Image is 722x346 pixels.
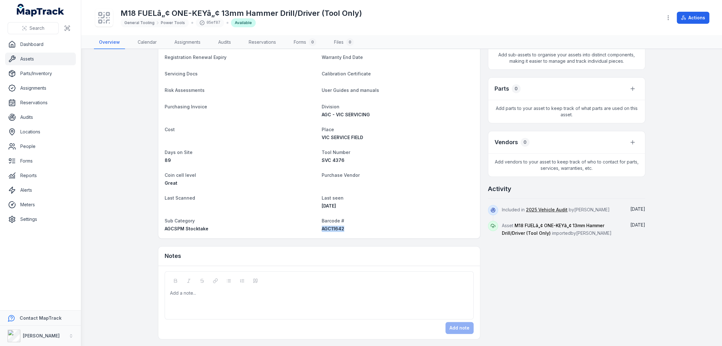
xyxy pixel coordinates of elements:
[502,223,612,236] span: Asset imported by [PERSON_NAME]
[5,213,76,226] a: Settings
[165,127,175,132] span: Cost
[322,127,334,132] span: Place
[8,22,59,34] button: Search
[5,96,76,109] a: Reservations
[322,172,360,178] span: Purchase Vendor
[20,315,62,321] strong: Contact MapTrack
[213,36,236,49] a: Audits
[161,20,185,25] span: Power Tools
[322,135,363,140] span: VIC SERVICE FIELD
[165,87,205,93] span: Risk Assessments
[512,84,521,93] div: 0
[309,38,316,46] div: 0
[244,36,281,49] a: Reservations
[630,222,645,227] time: 06/10/2025, 10:51:48 am
[677,12,709,24] button: Actions
[169,36,206,49] a: Assignments
[165,195,195,201] span: Last Scanned
[165,157,171,163] span: 89
[502,223,604,236] span: M18 FUELâ„¢ ONE-KEYâ„¢ 13mm Hammer Drill/Driver (Tool Only)
[94,36,125,49] a: Overview
[488,184,511,193] h2: Activity
[5,198,76,211] a: Meters
[502,207,610,212] span: Included in by [PERSON_NAME]
[322,112,370,117] span: AGC - VIC SERVICING
[5,82,76,94] a: Assignments
[495,138,518,147] h3: Vendors
[322,71,371,76] span: Calibration Certificate
[630,222,645,227] span: [DATE]
[488,47,645,69] span: Add sub-assets to organise your assets into distinct components, making it easier to manage and t...
[322,226,344,231] span: AGC11642
[121,8,362,18] h1: M18 FUELâ„¢ ONE-KEYâ„¢ 13mm Hammer Drill/Driver (Tool Only)
[329,36,359,49] a: Files0
[196,18,224,27] div: 05ef87
[5,140,76,153] a: People
[165,226,208,231] span: AGCSPM Stocktake
[322,54,363,60] span: Warranty End Date
[289,36,321,49] a: Forms0
[526,207,568,213] a: 2025 Vehicle Audit
[521,138,529,147] div: 0
[133,36,162,49] a: Calendar
[322,203,336,208] time: 21/06/2025, 7:00:00 am
[165,218,195,223] span: Sub Category
[5,67,76,80] a: Parts/Inventory
[5,125,76,138] a: Locations
[346,38,354,46] div: 0
[231,18,256,27] div: Available
[165,180,177,186] span: Great
[165,71,198,76] span: Servicing Docs
[124,20,154,25] span: General Tooling
[488,100,645,123] span: Add parts to your asset to keep track of what parts are used on this asset.
[630,206,645,212] time: 08/10/2025, 4:41:25 am
[30,25,44,31] span: Search
[322,87,379,93] span: User Guides and manuals
[322,157,345,163] span: SVC 4376
[322,195,344,201] span: Last seen
[165,172,196,178] span: Coin cell level
[322,218,344,223] span: Barcode #
[630,206,645,212] span: [DATE]
[5,155,76,167] a: Forms
[488,154,645,176] span: Add vendors to your asset to keep track of who to contact for parts, services, warranties, etc.
[165,150,193,155] span: Days on Site
[17,4,64,16] a: MapTrack
[5,53,76,65] a: Assets
[165,252,181,260] h3: Notes
[5,38,76,51] a: Dashboard
[495,84,509,93] h3: Parts
[5,184,76,196] a: Alerts
[5,111,76,124] a: Audits
[165,104,207,109] span: Purchasing Invoice
[23,333,60,338] strong: [PERSON_NAME]
[165,54,226,60] span: Registration Renewal Expiry
[322,104,339,109] span: Division
[322,203,336,208] span: [DATE]
[5,169,76,182] a: Reports
[322,150,350,155] span: Tool Number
